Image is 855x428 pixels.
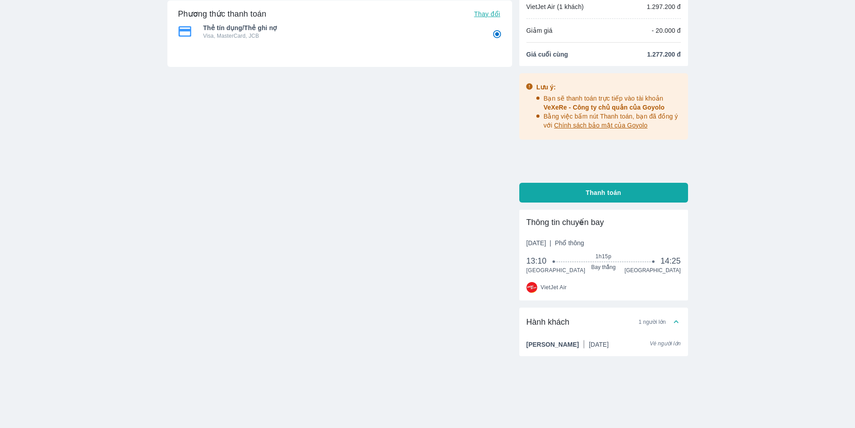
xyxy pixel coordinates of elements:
p: Giảm giá [526,26,552,35]
span: | [550,239,552,247]
span: 14:25 [660,256,680,266]
span: Giá cuối cùng [526,50,568,59]
p: - 20.000 đ [652,26,681,35]
span: Bạn sẽ thanh toán trực tiếp vào tài khoản [544,95,665,111]
span: 1.277.200 đ [647,50,681,59]
span: [DATE] [526,238,584,247]
div: Hành khách1 người lớn [519,336,688,356]
span: Thanh toán [586,188,621,197]
span: VeXeRe - Công ty chủ quản của Goyolo [544,104,665,111]
span: [DATE] [589,341,609,348]
img: Thẻ tín dụng/Thẻ ghi nợ [178,26,192,37]
span: VietJet Air [541,284,567,291]
div: Hành khách1 người lớn [519,308,688,336]
p: Visa, MasterCard, JCB [203,32,480,40]
button: Thanh toán [519,183,688,203]
p: 1.297.200 đ [647,2,681,11]
div: Thông tin chuyến bay [526,217,681,228]
span: Thay đổi [474,10,500,18]
span: [PERSON_NAME] [526,340,579,349]
div: Lưu ý: [536,83,682,92]
span: Bay thẳng [554,264,653,271]
p: VietJet Air (1 khách) [526,2,584,11]
span: 13:10 [526,256,554,266]
span: Phổ thông [555,239,584,247]
div: Thẻ tín dụng/Thẻ ghi nợThẻ tín dụng/Thẻ ghi nợVisa, MasterCard, JCB [178,21,501,42]
p: Bằng việc bấm nút Thanh toán, bạn đã đồng ý với [544,112,682,130]
span: Thẻ tín dụng/Thẻ ghi nợ [203,23,480,32]
h6: Phương thức thanh toán [178,9,267,19]
button: Thay đổi [470,8,504,20]
span: Chính sách bảo mật của Goyolo [554,122,648,129]
span: 1 người lớn [639,318,666,326]
span: 1h15p [554,253,653,260]
span: Vé người lớn [650,340,681,349]
span: Hành khách [526,317,570,327]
